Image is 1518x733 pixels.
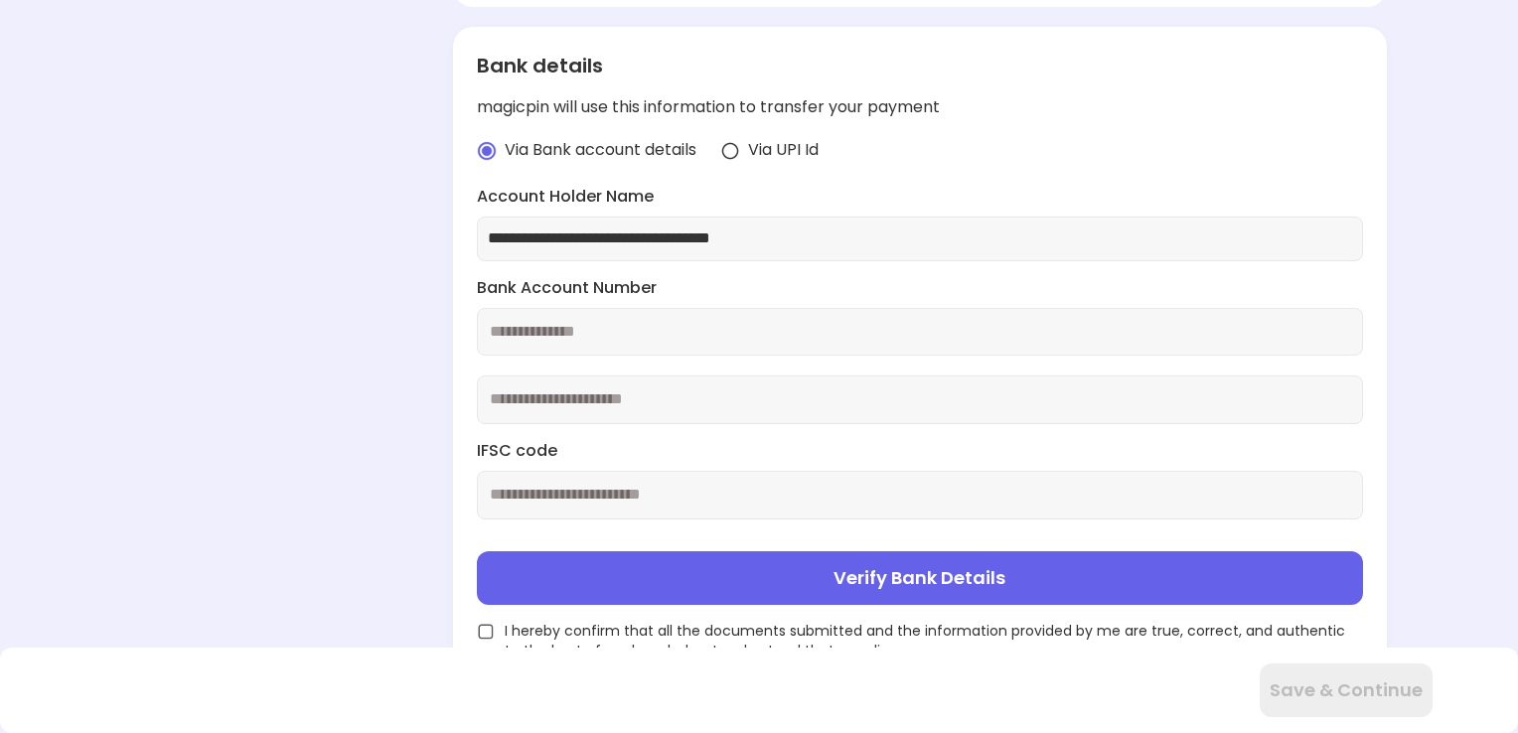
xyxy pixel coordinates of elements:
[477,623,495,641] img: unchecked
[477,277,1364,300] label: Bank Account Number
[477,440,1364,463] label: IFSC code
[505,139,696,162] span: Via Bank account details
[477,551,1364,605] button: Verify Bank Details
[477,96,1364,119] div: magicpin will use this information to transfer your payment
[477,141,497,161] img: radio
[748,139,819,162] span: Via UPI Id
[720,141,740,161] img: radio
[505,621,1364,660] span: I hereby confirm that all the documents submitted and the information provided by me are true, co...
[1260,663,1433,717] button: Save & Continue
[477,51,1364,80] div: Bank details
[477,186,1364,209] label: Account Holder Name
